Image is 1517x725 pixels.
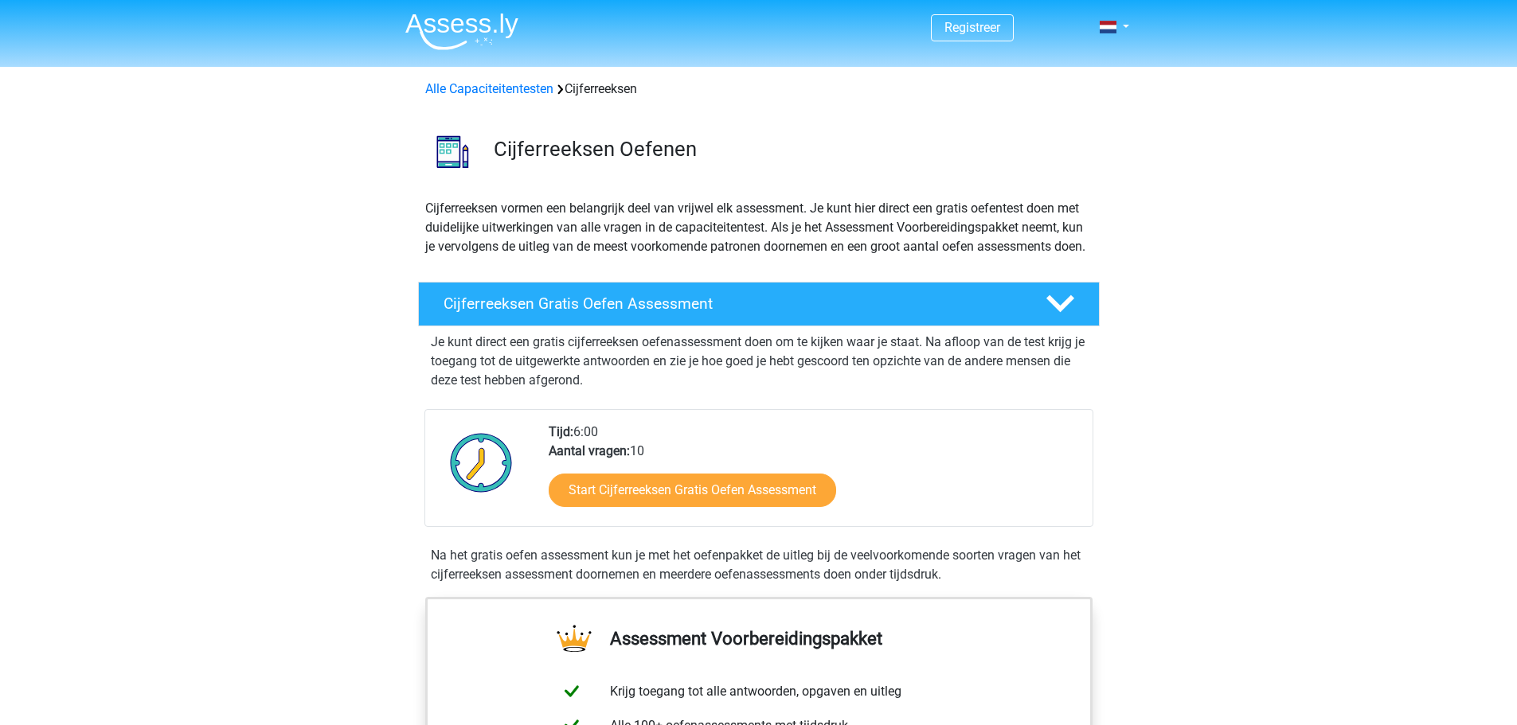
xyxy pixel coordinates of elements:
img: cijferreeksen [419,118,487,185]
p: Cijferreeksen vormen een belangrijk deel van vrijwel elk assessment. Je kunt hier direct een grat... [425,199,1093,256]
p: Je kunt direct een gratis cijferreeksen oefenassessment doen om te kijken waar je staat. Na afloo... [431,333,1087,390]
b: Tijd: [549,424,573,439]
div: Cijferreeksen [419,80,1099,99]
h3: Cijferreeksen Oefenen [494,137,1087,162]
img: Klok [441,423,522,502]
h4: Cijferreeksen Gratis Oefen Assessment [444,294,1020,313]
div: Na het gratis oefen assessment kun je met het oefenpakket de uitleg bij de veelvoorkomende soorte... [424,546,1093,584]
a: Registreer [944,20,1000,35]
img: Assessly [405,13,518,50]
a: Alle Capaciteitentesten [425,81,553,96]
div: 6:00 10 [537,423,1092,526]
a: Cijferreeksen Gratis Oefen Assessment [412,282,1106,326]
a: Start Cijferreeksen Gratis Oefen Assessment [549,474,836,507]
b: Aantal vragen: [549,443,630,458]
